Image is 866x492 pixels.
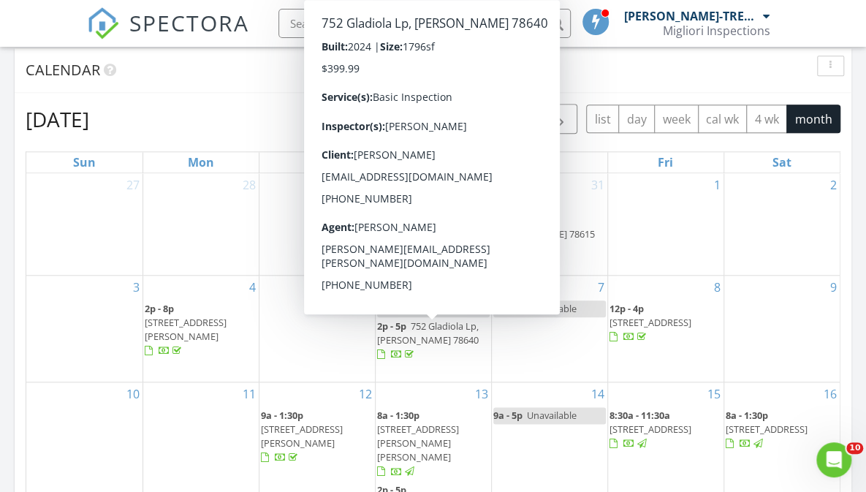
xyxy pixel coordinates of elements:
a: Go to November 6, 2024 [479,276,491,299]
td: Go to November 3, 2024 [26,275,143,382]
a: 9a - 1:30p [STREET_ADDRESS][PERSON_NAME] [261,409,343,464]
span: 8a - 1:30p [377,409,419,422]
td: Go to October 31, 2024 [491,173,607,276]
button: Previous month [510,104,544,134]
span: [STREET_ADDRESS] [609,316,691,329]
button: month [786,105,840,133]
span: 9a - 5p [493,409,523,422]
a: 8:30a - 11:30a [STREET_ADDRESS] [609,409,691,450]
a: 8:30a - 11:30a [STREET_ADDRESS] [609,407,722,453]
a: 8a - 1:30p [STREET_ADDRESS][PERSON_NAME][PERSON_NAME] [377,407,490,481]
a: Go to October 30, 2024 [472,173,491,197]
a: 8a - 1:30p [STREET_ADDRESS][PERSON_NAME][PERSON_NAME] [377,409,459,478]
a: 8a - 1:30p [STREET_ADDRESS] [726,409,808,450]
a: 2p - 8p [STREET_ADDRESS][PERSON_NAME] [145,302,227,357]
a: 2p - 8p [STREET_ADDRESS][PERSON_NAME] [145,300,257,360]
button: 4 wk [746,105,787,133]
a: Go to November 9, 2024 [827,276,840,299]
button: day [618,105,655,133]
a: 12p - 4p [STREET_ADDRESS] [609,302,691,343]
a: Go to November 15, 2024 [704,382,723,406]
span: 8:30a - 11:30a [609,409,670,422]
a: 8a - 1:30p [STREET_ADDRESS] [726,407,839,453]
button: list [586,105,619,133]
a: Go to November 13, 2024 [472,382,491,406]
span: Calendar [26,60,100,80]
span: 12p - 4p [609,302,644,315]
span: 10 [846,442,863,454]
span: 8a - 12p [493,200,528,213]
span: 8a - 1:30p [726,409,768,422]
span: Unavailable [411,302,460,315]
a: Go to October 28, 2024 [240,173,259,197]
span: 2p - 5p [493,302,523,315]
button: [DATE] [448,105,501,133]
a: Go to November 8, 2024 [711,276,723,299]
a: Tuesday [303,152,330,173]
span: 2p - 8p [145,302,174,315]
span: Unavailable [527,409,577,422]
td: Go to November 5, 2024 [259,275,375,382]
a: 2p - 5p 752 Gladiola Lp, [PERSON_NAME] 78640 [377,319,479,360]
td: Go to October 30, 2024 [375,173,491,276]
span: 2p - 5p [377,319,406,333]
iframe: Intercom live chat [816,442,851,477]
td: Go to November 8, 2024 [607,275,723,382]
a: Go to November 10, 2024 [124,382,143,406]
span: [STREET_ADDRESS] [726,423,808,436]
a: Thursday [535,152,563,173]
span: [STREET_ADDRESS] [609,423,691,436]
a: Go to October 29, 2024 [356,173,375,197]
a: 8a - 12p 20800 Braveheart Ct, [PERSON_NAME] 78615 [493,198,606,258]
td: Go to November 4, 2024 [143,275,259,382]
a: Saturday [770,152,794,173]
td: Go to November 9, 2024 [723,275,840,382]
a: Go to November 14, 2024 [588,382,607,406]
input: Search everything... [278,9,571,38]
a: Go to November 5, 2024 [362,276,375,299]
a: 12p - 4p [STREET_ADDRESS] [609,300,722,347]
a: Go to November 7, 2024 [595,276,607,299]
img: The Best Home Inspection Software - Spectora [87,7,119,39]
td: Go to November 6, 2024 [375,275,491,382]
td: Go to November 1, 2024 [607,173,723,276]
div: Migliori Inspections [663,23,770,38]
span: SPECTORA [129,7,249,38]
td: Go to October 27, 2024 [26,173,143,276]
a: Go to October 31, 2024 [588,173,607,197]
button: Next month [544,104,578,134]
h2: [DATE] [26,105,89,134]
a: Go to November 12, 2024 [356,382,375,406]
span: 9a - 1:30p [261,409,303,422]
a: Go to November 3, 2024 [130,276,143,299]
a: Go to November 4, 2024 [246,276,259,299]
a: Go to November 1, 2024 [711,173,723,197]
a: SPECTORA [87,20,249,50]
span: Unavailable [527,302,577,315]
td: Go to November 2, 2024 [723,173,840,276]
button: cal wk [698,105,748,133]
a: Friday [655,152,676,173]
button: week [654,105,699,133]
div: [PERSON_NAME]-TREC #23424 [624,9,759,23]
span: [STREET_ADDRESS][PERSON_NAME] [145,316,227,343]
a: Go to November 2, 2024 [827,173,840,197]
span: 752 Gladiola Lp, [PERSON_NAME] 78640 [377,319,479,347]
a: Go to November 11, 2024 [240,382,259,406]
a: 9a - 1:30p [STREET_ADDRESS][PERSON_NAME] [261,407,373,467]
a: Go to November 16, 2024 [821,382,840,406]
a: 2p - 5p 752 Gladiola Lp, [PERSON_NAME] 78640 [377,318,490,364]
a: Monday [185,152,217,173]
a: Sunday [70,152,99,173]
a: Go to October 27, 2024 [124,173,143,197]
td: Go to November 7, 2024 [491,275,607,382]
a: 8a - 12p 20800 Braveheart Ct, [PERSON_NAME] 78615 [493,200,595,255]
span: 20800 Braveheart Ct, [PERSON_NAME] 78615 [493,200,595,241]
td: Go to October 28, 2024 [143,173,259,276]
span: 9a - 1p [377,302,406,315]
a: Wednesday [418,152,449,173]
td: Go to October 29, 2024 [259,173,375,276]
span: [STREET_ADDRESS][PERSON_NAME][PERSON_NAME] [377,423,459,463]
span: [STREET_ADDRESS][PERSON_NAME] [261,423,343,450]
